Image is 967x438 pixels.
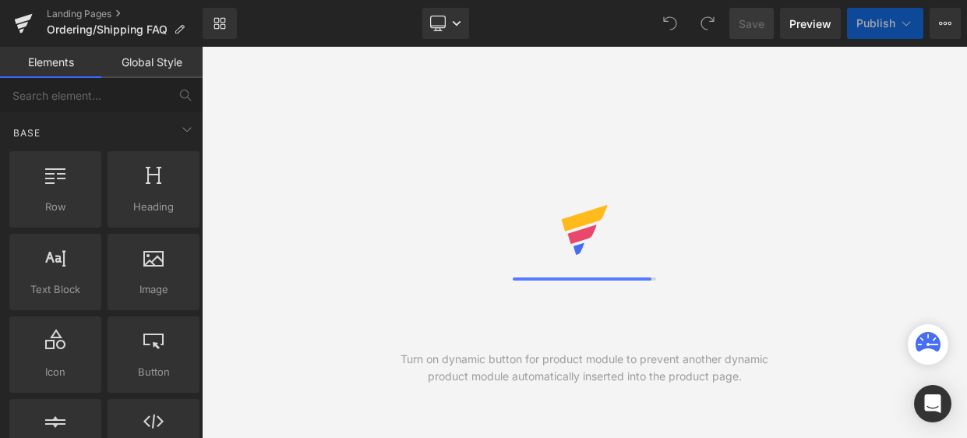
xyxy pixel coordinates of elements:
[47,23,168,36] span: Ordering/Shipping FAQ
[655,8,686,39] button: Undo
[47,8,203,20] a: Landing Pages
[12,125,42,140] span: Base
[101,47,203,78] a: Global Style
[847,8,923,39] button: Publish
[203,8,237,39] a: New Library
[856,17,895,30] span: Publish
[930,8,961,39] button: More
[14,199,97,215] span: Row
[780,8,841,39] a: Preview
[789,16,831,32] span: Preview
[394,351,776,385] div: Turn on dynamic button for product module to prevent another dynamic product module automatically...
[914,385,951,422] div: Open Intercom Messenger
[112,199,195,215] span: Heading
[112,364,195,380] span: Button
[14,281,97,298] span: Text Block
[14,364,97,380] span: Icon
[739,16,764,32] span: Save
[112,281,195,298] span: Image
[692,8,723,39] button: Redo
